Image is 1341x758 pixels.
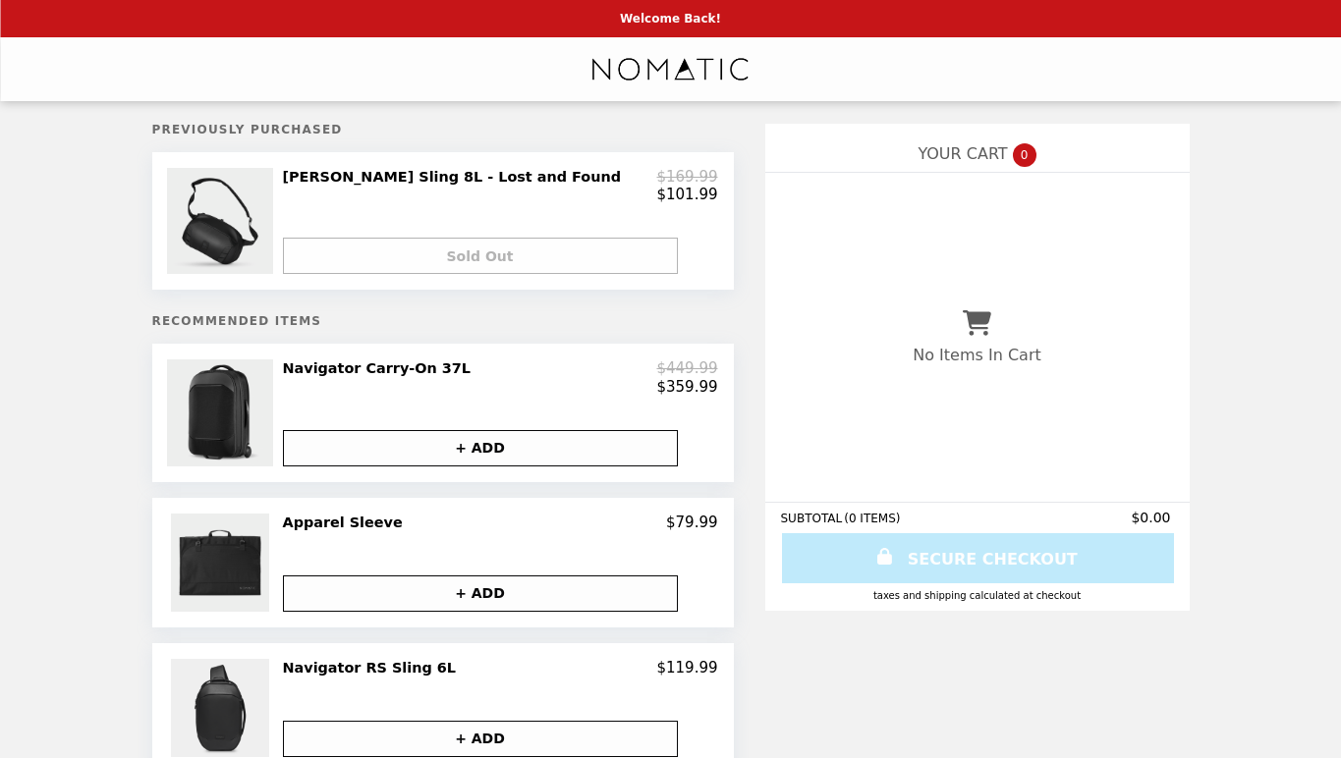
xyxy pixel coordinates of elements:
[781,590,1174,601] div: Taxes and Shipping calculated at checkout
[1013,143,1036,167] span: 0
[781,512,845,525] span: SUBTOTAL
[656,168,717,186] p: $169.99
[918,144,1007,163] span: YOUR CART
[283,514,411,531] h2: Apparel Sleeve
[283,359,478,377] h2: Navigator Carry-On 37L
[152,314,734,328] h5: Recommended Items
[283,721,678,757] button: + ADD
[167,168,278,274] img: McKinnon Sling 8L - Lost and Found
[283,430,678,466] button: + ADD
[666,514,718,531] p: $79.99
[283,659,464,677] h2: Navigator RS Sling 6L
[656,186,717,203] p: $101.99
[152,123,734,136] h5: Previously Purchased
[283,575,678,612] button: + ADD
[656,659,717,677] p: $119.99
[844,512,900,525] span: ( 0 ITEMS )
[283,168,629,186] h2: [PERSON_NAME] Sling 8L - Lost and Found
[590,49,752,89] img: Brand Logo
[167,359,278,465] img: Navigator Carry-On 37L
[656,378,717,396] p: $359.99
[620,12,721,26] p: Welcome Back!
[171,514,274,612] img: Apparel Sleeve
[656,359,717,377] p: $449.99
[171,659,274,757] img: Navigator RS Sling 6L
[1131,510,1173,525] span: $0.00
[913,346,1040,364] p: No Items In Cart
